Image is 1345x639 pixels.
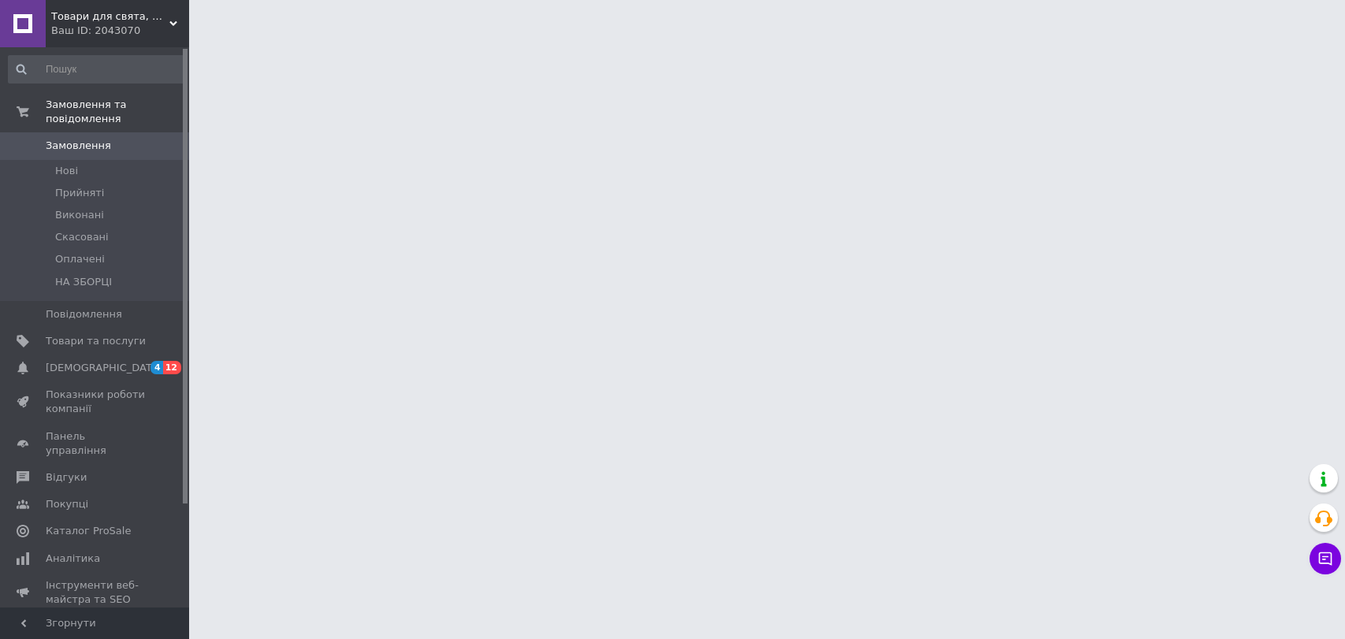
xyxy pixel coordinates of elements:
span: Аналітика [46,552,100,566]
span: Інструменти веб-майстра та SEO [46,578,146,607]
span: Панель управління [46,429,146,458]
span: [DEMOGRAPHIC_DATA] [46,361,162,375]
span: Прийняті [55,186,104,200]
button: Чат з покупцем [1310,543,1341,574]
span: Товари для свята, декору та пакування - інтернет магазин Аладдін [51,9,169,24]
span: Каталог ProSale [46,524,131,538]
span: Скасовані [55,230,109,244]
span: Показники роботи компанії [46,388,146,416]
span: НА ЗБОРЦІ [55,275,112,289]
span: 4 [150,361,163,374]
div: Ваш ID: 2043070 [51,24,189,38]
span: Оплачені [55,252,105,266]
span: Виконані [55,208,104,222]
span: Покупці [46,497,88,511]
span: Товари та послуги [46,334,146,348]
span: 12 [163,361,181,374]
span: Замовлення та повідомлення [46,98,189,126]
span: Повідомлення [46,307,122,321]
span: Замовлення [46,139,111,153]
span: Відгуки [46,470,87,485]
input: Пошук [8,55,185,84]
span: Нові [55,164,78,178]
